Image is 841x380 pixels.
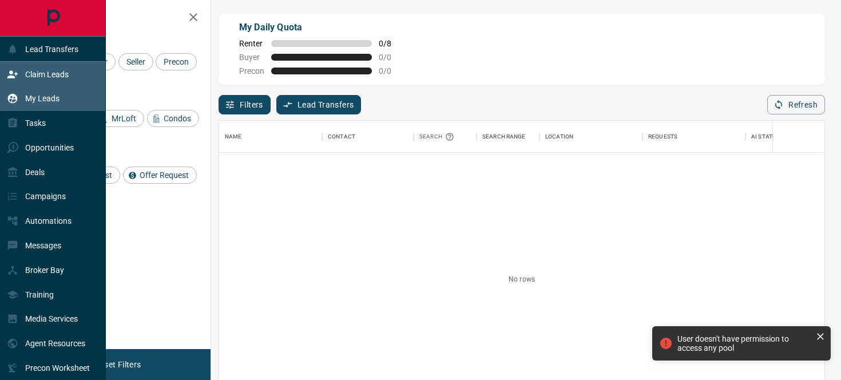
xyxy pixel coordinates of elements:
div: Name [225,121,242,153]
span: Condos [160,114,195,123]
span: 0 / 0 [379,66,404,76]
div: Offer Request [123,167,197,184]
div: AI Status [751,121,780,153]
div: MrLoft [95,110,144,127]
div: Requests [648,121,677,153]
span: Renter [239,39,264,48]
button: Lead Transfers [276,95,362,114]
span: Precon [239,66,264,76]
div: Requests [642,121,745,153]
p: My Daily Quota [239,21,404,34]
div: Contact [322,121,414,153]
div: Contact [328,121,355,153]
span: Precon [160,57,193,66]
div: User doesn't have permission to access any pool [677,334,811,353]
div: Seller [118,53,153,70]
div: Location [539,121,642,153]
div: Precon [156,53,197,70]
span: MrLoft [108,114,140,123]
div: Location [545,121,573,153]
button: Reset Filters [87,355,148,374]
button: Filters [219,95,271,114]
button: Refresh [767,95,825,114]
div: Search Range [477,121,539,153]
div: Search [419,121,457,153]
span: Buyer [239,53,264,62]
div: Condos [147,110,199,127]
h2: Filters [37,11,199,25]
span: Offer Request [136,171,193,180]
div: Search Range [482,121,526,153]
div: Name [219,121,322,153]
span: 0 / 8 [379,39,404,48]
span: 0 / 0 [379,53,404,62]
span: Seller [122,57,149,66]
